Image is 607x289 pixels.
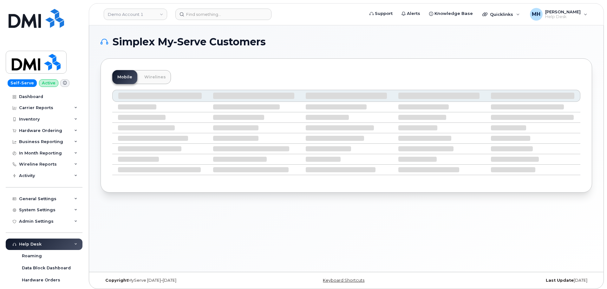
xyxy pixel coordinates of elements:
[113,37,266,47] span: Simplex My-Serve Customers
[101,278,264,283] div: MyServe [DATE]–[DATE]
[105,278,128,283] strong: Copyright
[323,278,364,283] a: Keyboard Shortcuts
[112,70,137,84] a: Mobile
[546,278,574,283] strong: Last Update
[428,278,592,283] div: [DATE]
[139,70,171,84] a: Wirelines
